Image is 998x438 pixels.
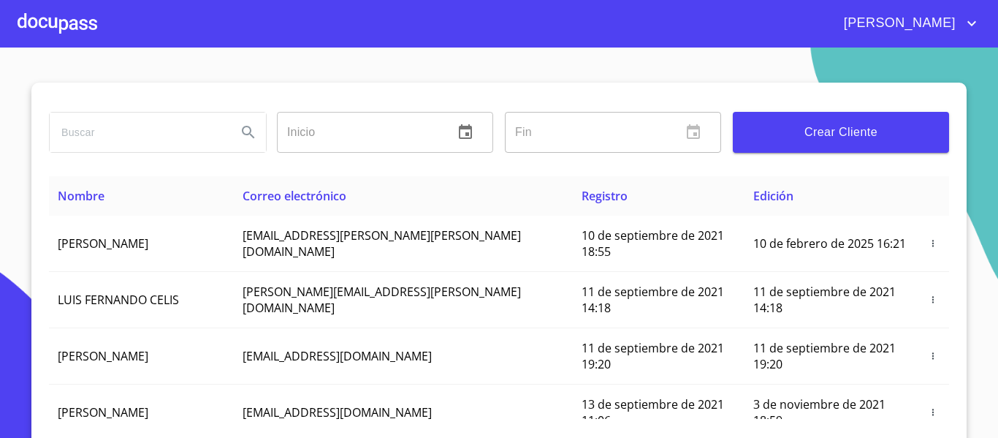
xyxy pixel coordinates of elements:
[243,227,521,260] span: [EMAIL_ADDRESS][PERSON_NAME][PERSON_NAME][DOMAIN_NAME]
[58,348,148,364] span: [PERSON_NAME]
[58,292,179,308] span: LUIS FERNANDO CELIS
[58,235,148,252] span: [PERSON_NAME]
[733,112,949,153] button: Crear Cliente
[833,12,980,35] button: account of current user
[231,115,266,150] button: Search
[753,188,793,204] span: Edición
[753,235,906,252] span: 10 de febrero de 2025 16:21
[243,348,432,364] span: [EMAIL_ADDRESS][DOMAIN_NAME]
[582,227,724,260] span: 10 de septiembre de 2021 18:55
[243,188,346,204] span: Correo electrónico
[744,122,937,143] span: Crear Cliente
[243,404,432,420] span: [EMAIL_ADDRESS][DOMAIN_NAME]
[833,12,963,35] span: [PERSON_NAME]
[50,113,225,152] input: search
[753,340,896,372] span: 11 de septiembre de 2021 19:20
[582,396,724,428] span: 13 de septiembre de 2021 11:06
[58,188,104,204] span: Nombre
[582,340,724,372] span: 11 de septiembre de 2021 19:20
[753,396,885,428] span: 3 de noviembre de 2021 18:59
[243,284,521,316] span: [PERSON_NAME][EMAIL_ADDRESS][PERSON_NAME][DOMAIN_NAME]
[582,188,628,204] span: Registro
[582,284,724,316] span: 11 de septiembre de 2021 14:18
[58,404,148,420] span: [PERSON_NAME]
[753,284,896,316] span: 11 de septiembre de 2021 14:18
